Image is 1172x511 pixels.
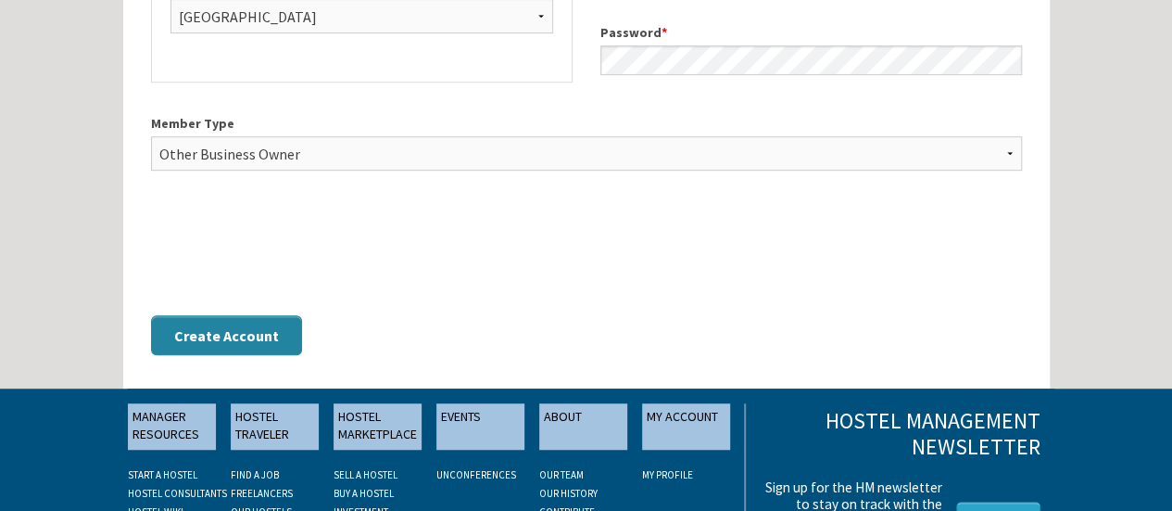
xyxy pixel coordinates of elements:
[231,487,293,500] a: FREELANCERS
[151,214,433,287] iframe: reCAPTCHA
[128,403,216,450] a: MANAGER RESOURCES
[436,403,524,450] a: EVENTS
[642,468,693,481] a: My Profile
[759,408,1040,462] h3: Hostel Management Newsletter
[151,315,302,355] button: Create Account
[128,468,197,481] a: START A HOSTEL
[539,468,584,481] a: OUR TEAM
[539,487,598,500] a: OUR HISTORY
[334,403,422,450] a: HOSTEL MARKETPLACE
[334,487,394,500] a: BUY A HOSTEL
[600,23,1022,43] label: Password
[231,468,279,481] a: FIND A JOB
[662,24,667,41] span: This field is required.
[128,487,227,500] a: HOSTEL CONSULTANTS
[334,468,397,481] a: SELL A HOSTEL
[436,468,516,481] a: UNCONFERENCES
[539,403,627,450] a: ABOUT
[151,114,1022,134] label: Member Type
[231,403,319,450] a: HOSTEL TRAVELER
[642,403,730,450] a: MY ACCOUNT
